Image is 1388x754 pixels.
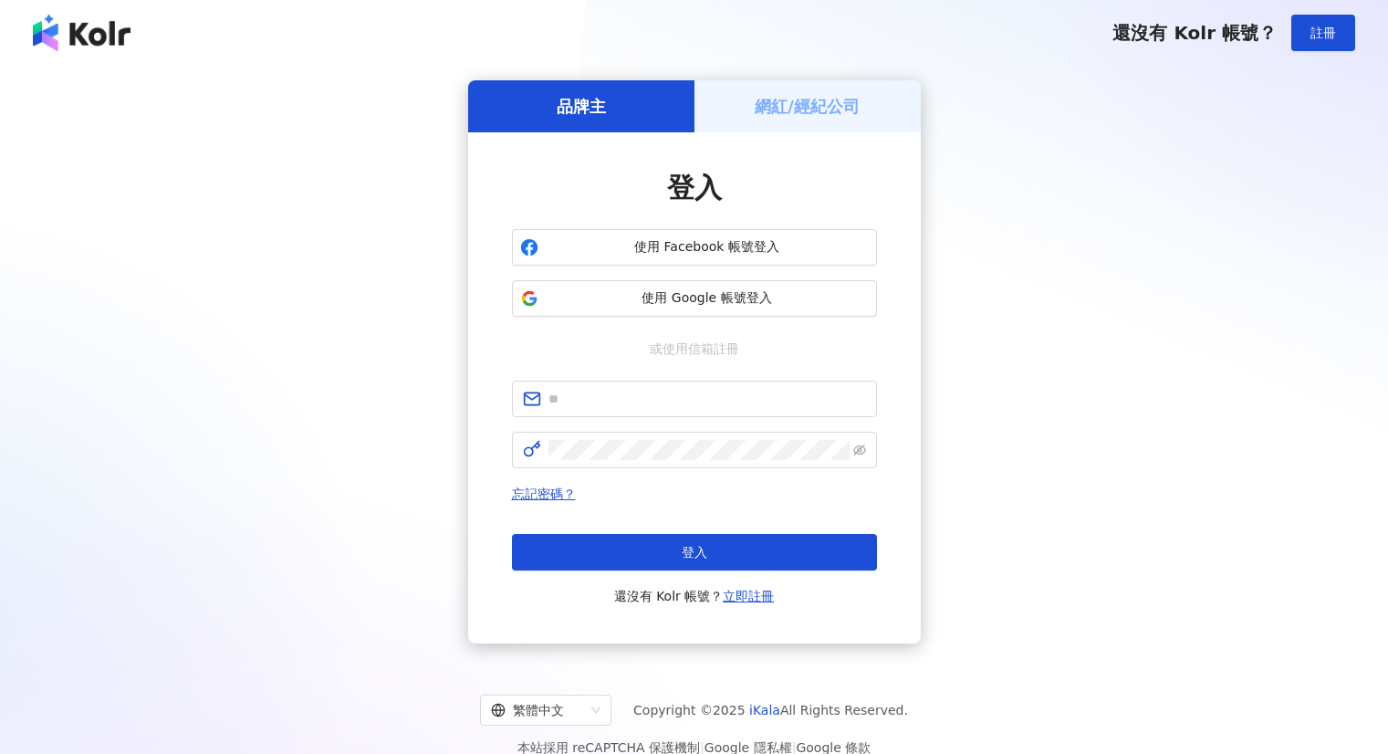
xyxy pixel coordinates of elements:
span: 註冊 [1310,26,1336,40]
span: Copyright © 2025 All Rights Reserved. [633,699,908,721]
h5: 網紅/經紀公司 [755,95,860,118]
button: 註冊 [1291,15,1355,51]
img: logo [33,15,130,51]
span: 使用 Facebook 帳號登入 [546,238,869,257]
button: 使用 Google 帳號登入 [512,280,877,317]
span: 登入 [667,172,722,204]
span: 還沒有 Kolr 帳號？ [1112,22,1277,44]
span: 登入 [682,545,707,560]
button: 使用 Facebook 帳號登入 [512,229,877,266]
button: 登入 [512,534,877,571]
a: 忘記密碼？ [512,487,576,501]
span: 還沒有 Kolr 帳號？ [614,585,775,607]
a: iKala [749,703,780,717]
span: eye-invisible [853,444,866,456]
h5: 品牌主 [557,95,606,118]
span: 使用 Google 帳號登入 [546,289,869,308]
div: 繁體中文 [491,696,584,725]
a: 立即註冊 [723,589,774,603]
span: 或使用信箱註冊 [637,339,752,359]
